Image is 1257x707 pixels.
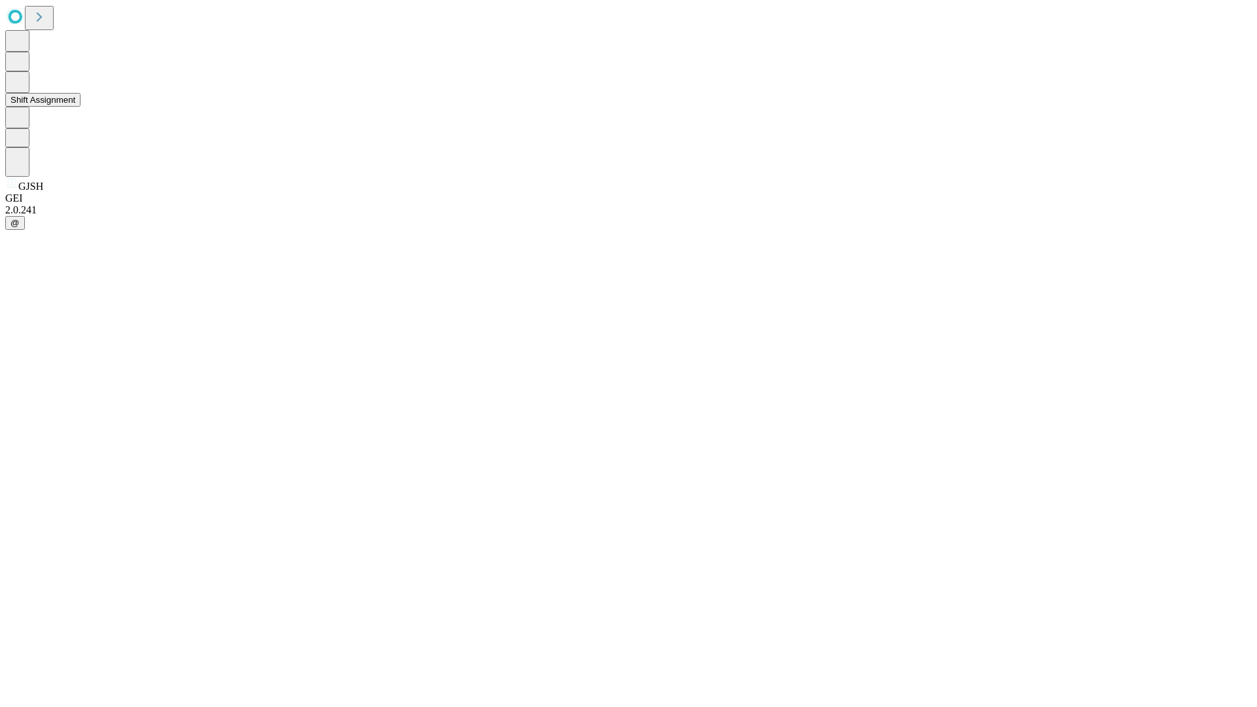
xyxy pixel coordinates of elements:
span: @ [10,218,20,228]
button: @ [5,216,25,230]
span: GJSH [18,181,43,192]
div: 2.0.241 [5,204,1252,216]
button: Shift Assignment [5,93,81,107]
div: GEI [5,192,1252,204]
